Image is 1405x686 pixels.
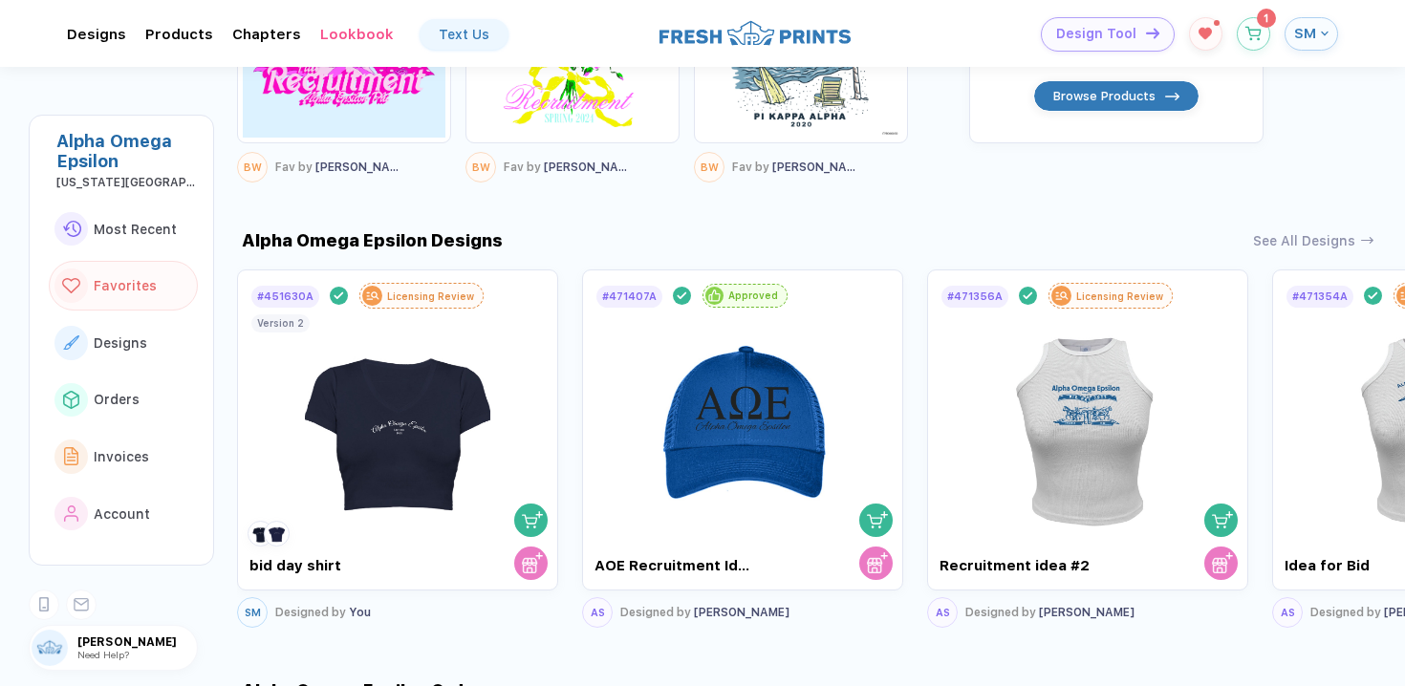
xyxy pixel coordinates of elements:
span: Designs [94,335,147,351]
img: a96af6a8-d824-409d-a18a-8d69a828c117_nt_front_1745490651101.jpg [636,310,851,534]
button: shopping cart [1204,504,1238,537]
button: BW [237,152,268,182]
div: Licensing Review [1076,290,1163,302]
div: You [275,606,371,619]
img: d170cf71-003f-42c2-99e9-243d2bd36f56_nt_front_1745460695544.jpg [981,310,1196,534]
span: Favorites [94,278,157,293]
img: link to icon [62,278,80,294]
div: bid day shirt [249,557,409,574]
span: Need Help? [77,649,129,660]
img: shopping cart [522,509,543,530]
div: # 471356A [947,290,1003,303]
a: Text Us [420,19,508,50]
div: ProductsToggle dropdown menu [145,26,213,43]
div: Lookbook [320,26,394,43]
img: link to icon [63,335,79,350]
span: Invoices [94,449,149,464]
div: Licensing Review [387,290,474,302]
div: # 471354A [1292,290,1348,303]
div: [PERSON_NAME] [732,161,862,174]
span: Account [94,506,150,522]
img: link to icon [63,391,79,408]
img: icon [1165,93,1178,100]
div: Version 2 [257,317,304,329]
button: AS [1272,597,1303,628]
button: AS [582,597,613,628]
img: icon [1146,28,1159,38]
span: Designed by [965,606,1036,619]
button: store cart [514,547,548,580]
span: Designed by [1310,606,1381,619]
div: North Carolina State University [56,176,198,189]
div: Alpha Omega Epsilon [56,131,198,171]
div: LookbookToggle dropdown menu chapters [320,26,394,43]
span: SM [245,607,261,619]
span: SM [1294,25,1316,42]
button: BW [694,152,724,182]
div: AOE Recruitment Idea [594,557,754,574]
button: link to iconAccount [49,489,198,539]
span: Most Recent [94,222,177,237]
img: logo [659,18,851,48]
span: [PERSON_NAME] [77,635,197,649]
button: shopping cart [514,504,548,537]
img: store cart [1212,552,1233,573]
div: #471407AApprovedshopping cartstore cart AOE Recruitment IdeaASDesigned by [PERSON_NAME] [582,265,903,632]
img: user profile [32,630,68,666]
button: BW [465,152,496,182]
button: link to iconMost Recent [49,204,198,254]
button: store cart [1204,547,1238,580]
span: Designed by [275,606,346,619]
div: ChaptersToggle dropdown menu chapters [232,26,301,43]
div: DesignsToggle dropdown menu [67,26,126,43]
span: AS [1281,607,1295,619]
sup: 1 [1214,20,1220,26]
span: Browse Products [1053,88,1156,104]
img: link to icon [64,505,79,523]
button: link to iconFavorites [49,261,198,311]
span: 1 [1264,12,1268,24]
button: store cart [859,547,893,580]
button: link to iconOrders [49,375,198,425]
img: shopping cart [867,509,888,530]
img: 8b3d17c8-460e-4534-8acc-9e95581eef6e_nt_front_1754580911116.jpg [291,310,506,534]
button: SM [1285,17,1338,51]
span: BW [701,161,719,174]
img: shopping cart [1212,509,1233,530]
span: Fav by [504,161,541,174]
div: #471356ALicensing Reviewshopping cartstore cart Recruitment idea #2ASDesigned by [PERSON_NAME] [927,265,1248,632]
span: BW [472,161,490,174]
div: [PERSON_NAME] [965,606,1135,619]
span: AS [936,607,950,619]
button: link to iconDesigns [49,318,198,368]
span: BW [244,161,262,174]
div: # 451630A [257,290,313,303]
div: # 471407A [602,290,657,303]
div: See All Designs [1253,233,1355,248]
div: #451630ALicensing Reviewshopping cartstore cart bid day shirt12Version 2SMDesigned by You [237,265,558,632]
img: 1 [250,524,270,544]
span: Fav by [275,161,313,174]
span: Fav by [732,161,769,174]
img: link to icon [62,221,81,237]
span: Orders [94,392,140,407]
span: AS [591,607,605,619]
button: link to iconInvoices [49,432,198,482]
img: store cart [867,552,888,573]
div: [PERSON_NAME] [275,161,405,174]
span: Design Tool [1056,26,1136,42]
span: Designed by [620,606,691,619]
button: AS [927,597,958,628]
div: [PERSON_NAME] [504,161,634,174]
button: SM [237,597,268,628]
img: 2 [267,524,287,544]
div: [PERSON_NAME] [620,606,789,619]
button: Browse Productsicon [1033,80,1199,112]
div: Text Us [439,27,489,42]
button: See All Designs [1253,233,1374,248]
div: Recruitment idea #2 [940,557,1099,574]
img: link to icon [64,447,79,465]
img: store cart [522,552,543,573]
button: Design Toolicon [1041,17,1175,52]
sup: 1 [1257,9,1276,28]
